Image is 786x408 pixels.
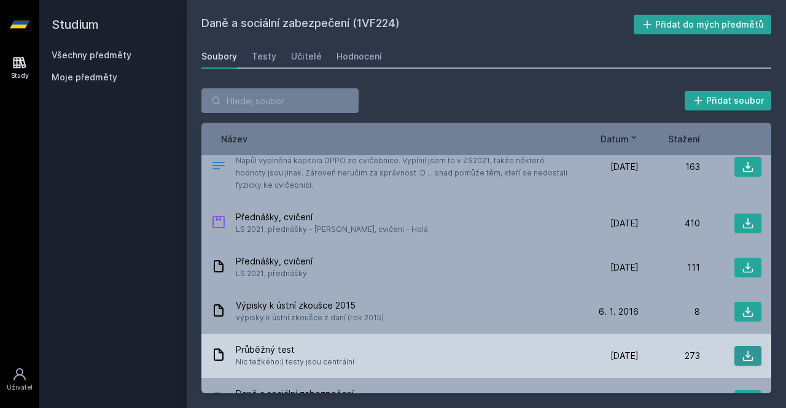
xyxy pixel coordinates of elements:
[610,161,639,173] span: [DATE]
[211,158,226,176] div: PDF
[52,50,131,60] a: Všechny předměty
[252,50,276,63] div: Testy
[2,49,37,87] a: Study
[685,91,772,110] button: Přidat soubor
[236,344,354,356] span: Průběžný test
[236,211,428,223] span: Přednášky, cvičení
[221,133,247,145] button: Název
[601,133,629,145] span: Datum
[11,71,29,80] div: Study
[639,306,700,318] div: 8
[236,356,354,368] span: Nic težkého:) testy jsou centrální
[201,15,634,34] h2: Daně a sociální zabezpečení (1VF224)
[610,217,639,229] span: [DATE]
[236,268,313,280] span: LS 2021, přednášky
[337,50,382,63] div: Hodnocení
[291,50,322,63] div: Učitelé
[601,133,639,145] button: Datum
[337,44,382,69] a: Hodnocení
[236,388,517,400] span: Daně a sociální zabezpečení
[236,312,384,324] span: výpisky k ústní zkoušce z daní (rok 2015)
[668,133,700,145] button: Stažení
[639,217,700,229] div: 410
[7,383,33,392] div: Uživatel
[236,299,384,312] span: Výpisky k ústní zkoušce 2015
[639,161,700,173] div: 163
[634,15,772,34] button: Přidat do mých předmětů
[252,44,276,69] a: Testy
[639,350,700,362] div: 273
[610,261,639,274] span: [DATE]
[201,88,359,113] input: Hledej soubor
[211,215,226,233] div: .ZIP
[201,44,237,69] a: Soubory
[610,350,639,362] span: [DATE]
[236,223,428,236] span: LS 2021, přednášky - [PERSON_NAME], cvičení - Holá
[2,361,37,398] a: Uživatel
[201,50,237,63] div: Soubory
[236,255,313,268] span: Přednášky, cvičení
[236,155,572,191] span: Napůl vyplněná kapitola DPPO ze cvičebnice. Vyplnil jsem to v ZS2021, takže některé hodnoty jsou ...
[639,261,700,274] div: 111
[52,71,117,83] span: Moje předměty
[599,306,639,318] span: 6. 1. 2016
[291,44,322,69] a: Učitelé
